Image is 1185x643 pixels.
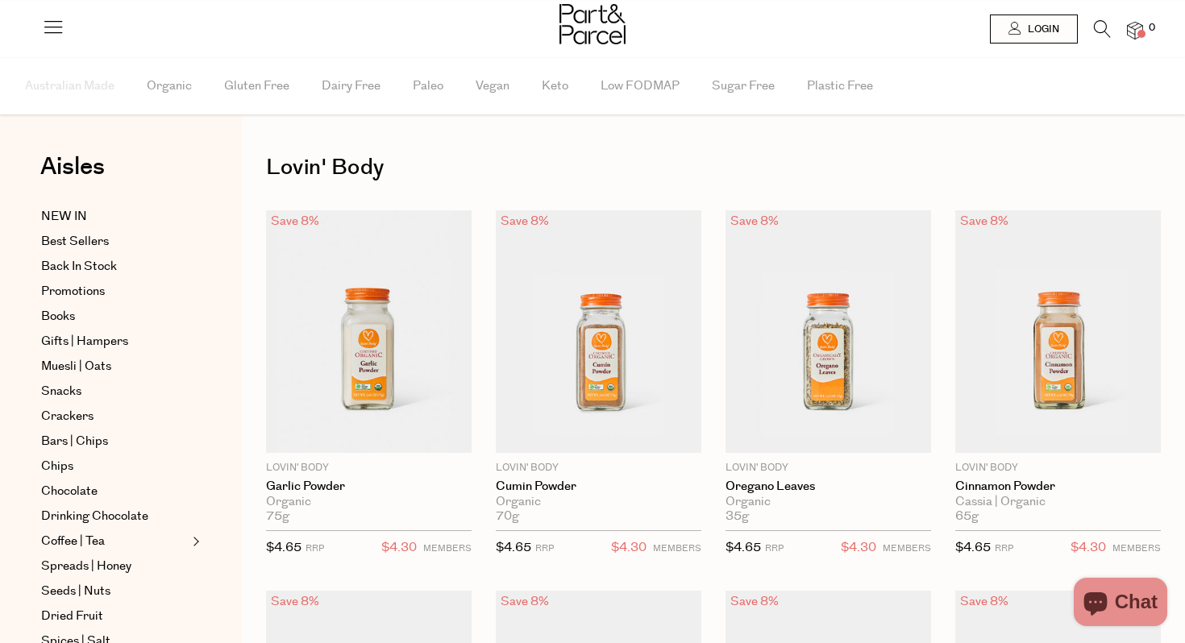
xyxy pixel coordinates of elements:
h1: Lovin' Body [266,149,1161,186]
a: Muesli | Oats [41,357,188,376]
span: 0 [1145,21,1159,35]
span: Drinking Chocolate [41,507,148,526]
span: Best Sellers [41,232,109,251]
span: $4.65 [266,539,301,556]
span: $4.30 [841,537,876,558]
span: Gluten Free [224,58,289,114]
span: Paleo [413,58,443,114]
p: Lovin' Body [955,461,1161,475]
span: Back In Stock [41,257,117,276]
span: $4.65 [496,539,531,556]
a: Chips [41,457,188,476]
span: Dried Fruit [41,607,103,626]
a: Drinking Chocolate [41,507,188,526]
small: MEMBERS [423,542,472,554]
div: Save 8% [496,210,554,232]
span: 65g [955,509,979,524]
span: $4.65 [726,539,761,556]
span: Keto [542,58,568,114]
span: Chips [41,457,73,476]
img: Garlic Powder [266,210,472,453]
div: Save 8% [726,210,784,232]
a: Seeds | Nuts [41,582,188,601]
span: Chocolate [41,482,98,501]
small: RRP [995,542,1013,554]
span: Gifts | Hampers [41,332,128,351]
a: NEW IN [41,207,188,226]
span: $4.30 [1071,537,1106,558]
span: Promotions [41,282,105,301]
a: Login [990,15,1078,44]
span: $4.30 [611,537,647,558]
a: Books [41,307,188,326]
div: Save 8% [266,210,324,232]
small: RRP [765,542,784,554]
span: Books [41,307,75,326]
span: Crackers [41,407,94,426]
span: Organic [147,58,192,114]
small: MEMBERS [883,542,931,554]
span: Bars | Chips [41,432,108,451]
p: Lovin' Body [496,461,701,475]
span: Spreads | Honey [41,557,131,576]
inbox-online-store-chat: Shopify online store chat [1069,578,1172,630]
a: Bars | Chips [41,432,188,451]
span: Plastic Free [807,58,873,114]
img: Cinnamon Powder [955,210,1161,453]
span: NEW IN [41,207,87,226]
small: RRP [306,542,324,554]
a: Back In Stock [41,257,188,276]
a: Oregano Leaves [726,479,931,494]
a: 0 [1127,22,1143,39]
a: Promotions [41,282,188,301]
span: Vegan [476,58,509,114]
span: Low FODMAP [601,58,680,114]
div: Organic [266,495,472,509]
a: Cumin Powder [496,479,701,494]
p: Lovin' Body [266,461,472,475]
img: Oregano Leaves [726,210,931,453]
div: Save 8% [726,591,784,612]
a: Chocolate [41,482,188,501]
span: 70g [496,509,519,524]
div: Organic [496,495,701,509]
span: Login [1024,23,1059,36]
button: Expand/Collapse Coffee | Tea [189,532,200,551]
a: Best Sellers [41,232,188,251]
span: $4.65 [955,539,991,556]
a: Crackers [41,407,188,426]
small: MEMBERS [653,542,701,554]
div: Organic [726,495,931,509]
a: Snacks [41,382,188,401]
span: Australian Made [25,58,114,114]
div: Save 8% [496,591,554,612]
img: Part&Parcel [559,4,626,44]
small: RRP [535,542,554,554]
span: 75g [266,509,289,524]
div: Save 8% [266,591,324,612]
span: Muesli | Oats [41,357,111,376]
span: Dairy Free [322,58,380,114]
a: Dried Fruit [41,607,188,626]
span: Snacks [41,382,81,401]
span: Seeds | Nuts [41,582,110,601]
a: Spreads | Honey [41,557,188,576]
img: Cumin Powder [496,210,701,453]
small: MEMBERS [1112,542,1161,554]
div: Save 8% [955,210,1013,232]
a: Coffee | Tea [41,532,188,551]
span: 35g [726,509,749,524]
span: Coffee | Tea [41,532,105,551]
div: Save 8% [955,591,1013,612]
span: Aisles [40,149,105,185]
span: Sugar Free [712,58,775,114]
span: $4.30 [381,537,417,558]
p: Lovin' Body [726,461,931,475]
a: Aisles [40,155,105,195]
a: Garlic Powder [266,479,472,494]
a: Gifts | Hampers [41,332,188,351]
div: Cassia | Organic [955,495,1161,509]
a: Cinnamon Powder [955,479,1161,494]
